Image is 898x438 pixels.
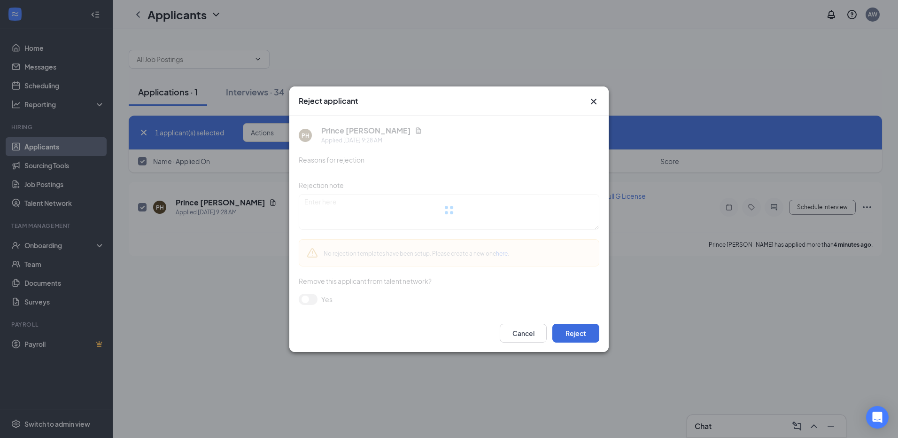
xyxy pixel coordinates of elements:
[299,96,358,106] h3: Reject applicant
[500,324,547,343] button: Cancel
[588,96,599,107] button: Close
[588,96,599,107] svg: Cross
[552,324,599,343] button: Reject
[866,406,889,429] div: Open Intercom Messenger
